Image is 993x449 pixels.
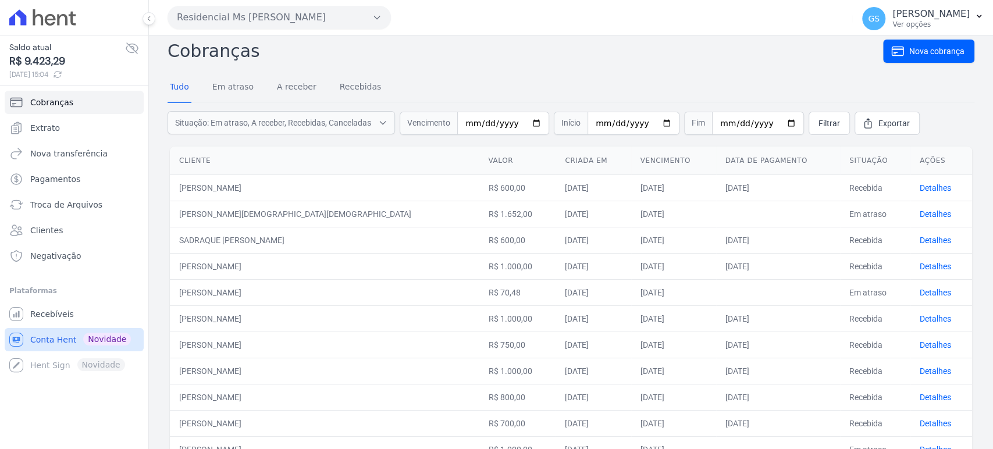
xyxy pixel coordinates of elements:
[170,147,479,175] th: Cliente
[556,305,631,332] td: [DATE]
[920,183,951,193] a: Detalhes
[920,366,951,376] a: Detalhes
[684,112,712,135] span: Fim
[5,168,144,191] a: Pagamentos
[275,73,319,103] a: A receber
[168,73,191,103] a: Tudo
[840,253,910,279] td: Recebida
[30,199,102,211] span: Troca de Arquivos
[556,384,631,410] td: [DATE]
[479,201,556,227] td: R$ 1.652,00
[883,40,974,63] a: Nova cobrança
[556,332,631,358] td: [DATE]
[631,174,716,201] td: [DATE]
[30,97,73,108] span: Cobranças
[840,227,910,253] td: Recebida
[210,73,256,103] a: Em atraso
[170,384,479,410] td: [PERSON_NAME]
[892,20,970,29] p: Ver opções
[556,410,631,436] td: [DATE]
[170,358,479,384] td: [PERSON_NAME]
[631,410,716,436] td: [DATE]
[30,173,80,185] span: Pagamentos
[168,111,395,134] button: Situação: Em atraso, A receber, Recebidas, Canceladas
[5,302,144,326] a: Recebíveis
[840,384,910,410] td: Recebida
[716,332,841,358] td: [DATE]
[716,358,841,384] td: [DATE]
[9,69,125,80] span: [DATE] 15:04
[840,174,910,201] td: Recebida
[9,54,125,69] span: R$ 9.423,29
[631,253,716,279] td: [DATE]
[840,358,910,384] td: Recebida
[818,117,840,129] span: Filtrar
[5,244,144,268] a: Negativação
[5,91,144,114] a: Cobranças
[5,116,144,140] a: Extrato
[892,8,970,20] p: [PERSON_NAME]
[716,384,841,410] td: [DATE]
[716,305,841,332] td: [DATE]
[853,2,993,35] button: GS [PERSON_NAME] Ver opções
[920,209,951,219] a: Detalhes
[9,41,125,54] span: Saldo atual
[910,147,972,175] th: Ações
[840,410,910,436] td: Recebida
[170,332,479,358] td: [PERSON_NAME]
[556,227,631,253] td: [DATE]
[631,201,716,227] td: [DATE]
[170,227,479,253] td: SADRAQUE [PERSON_NAME]
[840,147,910,175] th: Situação
[337,73,384,103] a: Recebidas
[479,410,556,436] td: R$ 700,00
[83,333,131,345] span: Novidade
[855,112,920,135] a: Exportar
[5,328,144,351] a: Conta Hent Novidade
[5,193,144,216] a: Troca de Arquivos
[170,279,479,305] td: [PERSON_NAME]
[716,227,841,253] td: [DATE]
[30,308,74,320] span: Recebíveis
[479,305,556,332] td: R$ 1.000,00
[556,279,631,305] td: [DATE]
[168,38,883,64] h2: Cobranças
[479,253,556,279] td: R$ 1.000,00
[631,332,716,358] td: [DATE]
[556,174,631,201] td: [DATE]
[170,305,479,332] td: [PERSON_NAME]
[840,201,910,227] td: Em atraso
[554,112,588,135] span: Início
[5,219,144,242] a: Clientes
[631,384,716,410] td: [DATE]
[920,393,951,402] a: Detalhes
[168,6,391,29] button: Residencial Ms [PERSON_NAME]
[479,227,556,253] td: R$ 600,00
[920,419,951,428] a: Detalhes
[920,236,951,245] a: Detalhes
[479,332,556,358] td: R$ 750,00
[878,117,910,129] span: Exportar
[479,358,556,384] td: R$ 1.000,00
[909,45,964,57] span: Nova cobrança
[30,122,60,134] span: Extrato
[920,262,951,271] a: Detalhes
[840,332,910,358] td: Recebida
[716,174,841,201] td: [DATE]
[920,288,951,297] a: Detalhes
[175,117,371,129] span: Situação: Em atraso, A receber, Recebidas, Canceladas
[631,147,716,175] th: Vencimento
[5,142,144,165] a: Nova transferência
[631,358,716,384] td: [DATE]
[716,253,841,279] td: [DATE]
[556,253,631,279] td: [DATE]
[556,147,631,175] th: Criada em
[170,201,479,227] td: [PERSON_NAME][DEMOGRAPHIC_DATA][DEMOGRAPHIC_DATA]
[170,253,479,279] td: [PERSON_NAME]
[556,358,631,384] td: [DATE]
[920,340,951,350] a: Detalhes
[631,279,716,305] td: [DATE]
[716,147,841,175] th: Data de pagamento
[479,174,556,201] td: R$ 600,00
[479,279,556,305] td: R$ 70,48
